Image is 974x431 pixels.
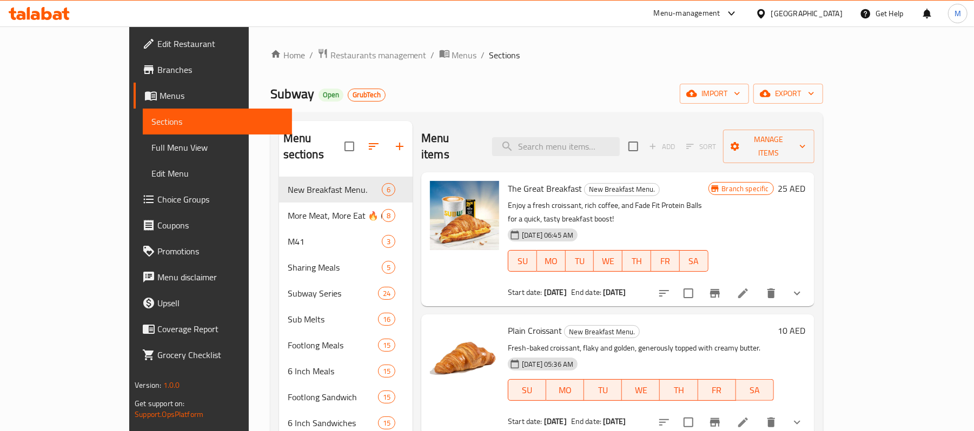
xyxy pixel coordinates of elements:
[134,264,292,290] a: Menu disclaimer
[421,130,479,163] h2: Menu items
[151,167,283,180] span: Edit Menu
[518,359,578,369] span: [DATE] 05:36 AM
[135,396,184,410] span: Get support on:
[439,48,477,62] a: Menus
[452,49,477,62] span: Menus
[544,414,567,428] b: [DATE]
[570,253,590,269] span: TU
[655,253,675,269] span: FR
[762,87,814,100] span: export
[288,261,382,274] span: Sharing Meals
[288,183,382,196] span: New Breakfast Menu.
[270,48,823,62] nav: breadcrumb
[134,57,292,83] a: Branches
[753,84,823,104] button: export
[288,390,378,403] div: Footlong Sandwich
[660,379,698,401] button: TH
[288,235,382,248] span: M41
[680,250,708,272] button: SA
[378,339,395,352] div: items
[622,379,660,401] button: WE
[309,49,313,62] li: /
[151,141,283,154] span: Full Menu View
[270,82,314,106] span: Subway
[737,287,750,300] a: Edit menu item
[664,382,693,398] span: TH
[157,219,283,232] span: Coupons
[771,8,843,19] div: [GEOGRAPHIC_DATA]
[778,323,806,338] h6: 10 AED
[378,313,395,326] div: items
[740,382,770,398] span: SA
[288,313,378,326] div: Sub Melts
[279,228,413,254] div: M413
[541,253,561,269] span: MO
[378,287,395,300] div: items
[546,379,584,401] button: MO
[508,322,562,339] span: Plain Croissant
[288,339,378,352] span: Footlong Meals
[508,379,546,401] button: SU
[566,250,594,272] button: TU
[143,134,292,160] a: Full Menu View
[627,253,647,269] span: TH
[157,193,283,206] span: Choice Groups
[157,322,283,335] span: Coverage Report
[279,280,413,306] div: Subway Series24
[379,288,395,299] span: 24
[279,306,413,332] div: Sub Melts16
[791,287,804,300] svg: Show Choices
[736,379,774,401] button: SA
[288,365,378,378] div: 6 Inch Meals
[598,253,618,269] span: WE
[160,89,283,102] span: Menus
[134,316,292,342] a: Coverage Report
[288,287,378,300] span: Subway Series
[703,382,732,398] span: FR
[317,48,427,62] a: Restaurants management
[283,130,345,163] h2: Menu sections
[492,137,620,156] input: search
[382,235,395,248] div: items
[134,342,292,368] a: Grocery Checklist
[518,230,578,240] span: [DATE] 06:45 AM
[584,183,660,196] div: New Breakfast Menu.
[338,135,361,158] span: Select all sections
[134,186,292,212] a: Choice Groups
[688,87,740,100] span: import
[157,37,283,50] span: Edit Restaurant
[784,280,810,306] button: show more
[564,325,640,338] div: New Breakfast Menu.
[430,323,499,392] img: Plain Croissant
[379,392,395,402] span: 15
[151,115,283,128] span: Sections
[379,418,395,428] span: 15
[378,416,395,429] div: items
[508,414,542,428] span: Start date:
[163,378,180,392] span: 1.0.0
[508,285,542,299] span: Start date:
[508,180,582,197] span: The Great Breakfast
[382,209,395,222] div: items
[134,31,292,57] a: Edit Restaurant
[544,285,567,299] b: [DATE]
[288,416,378,429] span: 6 Inch Sandwiches
[288,209,382,222] span: More Meat, More Eat 🔥 (NEW)
[489,49,520,62] span: Sections
[279,203,413,228] div: More Meat, More Eat 🔥 (NEW)8
[537,250,566,272] button: MO
[157,348,283,361] span: Grocery Checklist
[594,250,622,272] button: WE
[157,271,283,284] span: Menu disclaimer
[645,138,679,155] span: Add item
[319,89,343,102] div: Open
[143,160,292,186] a: Edit Menu
[508,250,537,272] button: SU
[279,332,413,358] div: Footlong Meals15
[677,282,700,305] span: Select to update
[698,379,736,401] button: FR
